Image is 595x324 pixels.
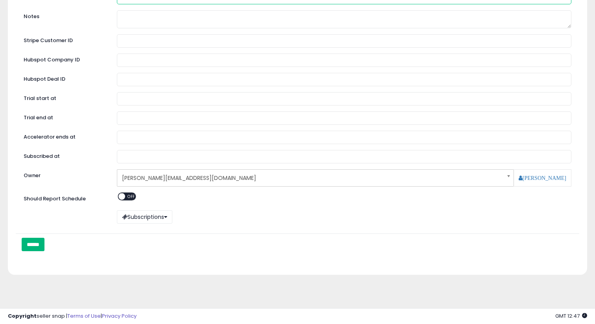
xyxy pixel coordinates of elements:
[24,172,41,180] label: Owner
[8,312,37,320] strong: Copyright
[18,34,111,44] label: Stripe Customer ID
[67,312,101,320] a: Terms of Use
[18,150,111,160] label: Subscribed at
[102,312,137,320] a: Privacy Policy
[18,131,111,141] label: Accelerator ends at
[18,73,111,83] label: Hubspot Deal ID
[18,54,111,64] label: Hubspot Company ID
[555,312,587,320] span: 2025-08-18 12:47 GMT
[24,195,86,203] label: Should Report Schedule
[18,111,111,122] label: Trial end at
[122,171,499,185] span: [PERSON_NAME][EMAIL_ADDRESS][DOMAIN_NAME]
[117,210,172,224] button: Subscriptions
[8,313,137,320] div: seller snap | |
[18,10,111,20] label: Notes
[519,175,566,181] a: [PERSON_NAME]
[125,193,138,200] span: OFF
[18,92,111,102] label: Trial start at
